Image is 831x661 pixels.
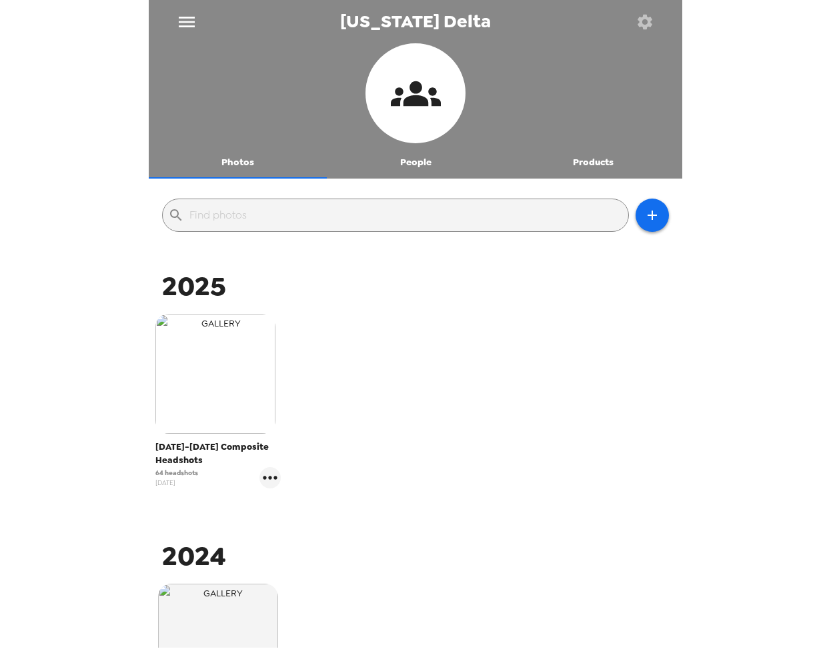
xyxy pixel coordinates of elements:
span: 2024 [162,538,226,574]
span: [DATE] [155,478,198,488]
span: 2025 [162,269,226,304]
button: Products [504,147,682,179]
button: People [327,147,505,179]
button: gallery menu [259,467,281,488]
input: Find photos [189,205,623,226]
span: [US_STATE] Delta [340,13,491,31]
button: Photos [149,147,327,179]
span: 64 headshots [155,468,198,478]
span: [DATE]-[DATE] Composite Headshots [155,440,281,467]
img: gallery [155,314,275,434]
